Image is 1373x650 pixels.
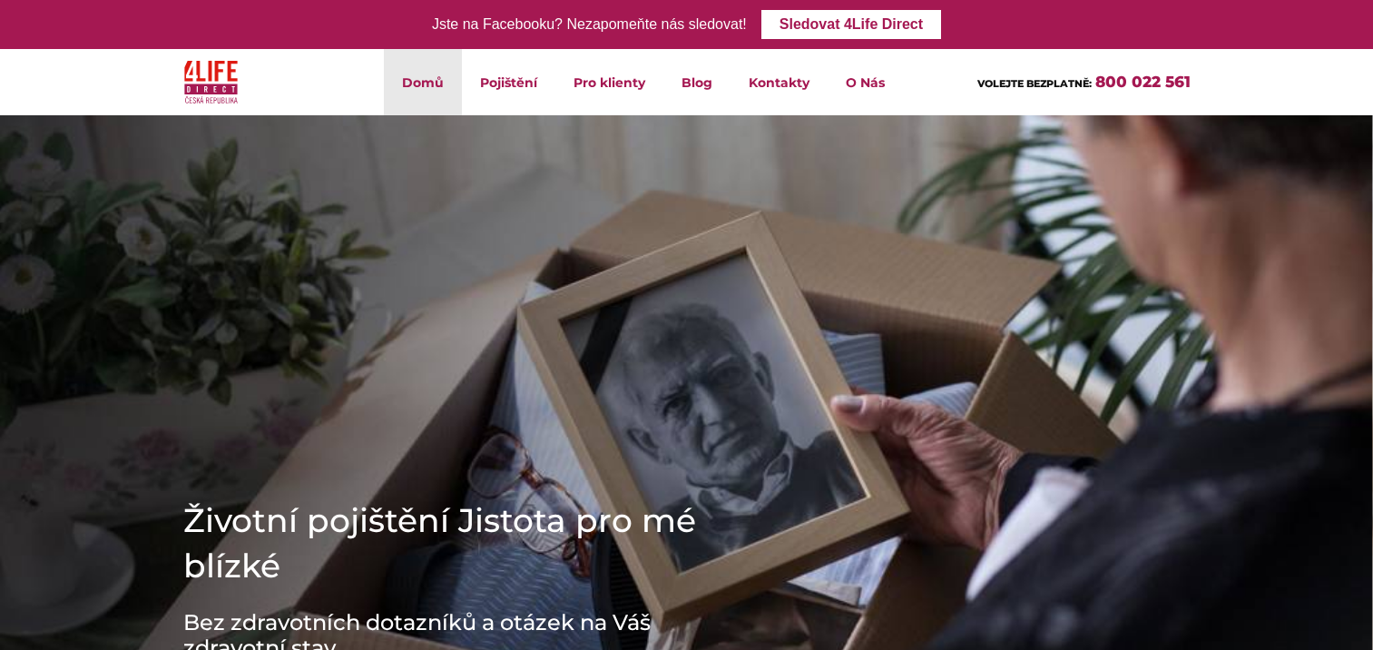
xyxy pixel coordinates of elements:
div: Jste na Facebooku? Nezapomeňte nás sledovat! [432,12,747,38]
a: Kontakty [731,49,828,115]
a: Sledovat 4Life Direct [761,10,941,39]
a: 800 022 561 [1095,73,1191,91]
img: 4Life Direct Česká republika logo [184,56,239,108]
h1: Životní pojištění Jistota pro mé blízké [183,497,728,588]
span: VOLEJTE BEZPLATNĚ: [977,77,1092,90]
a: Domů [384,49,462,115]
a: Blog [663,49,731,115]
